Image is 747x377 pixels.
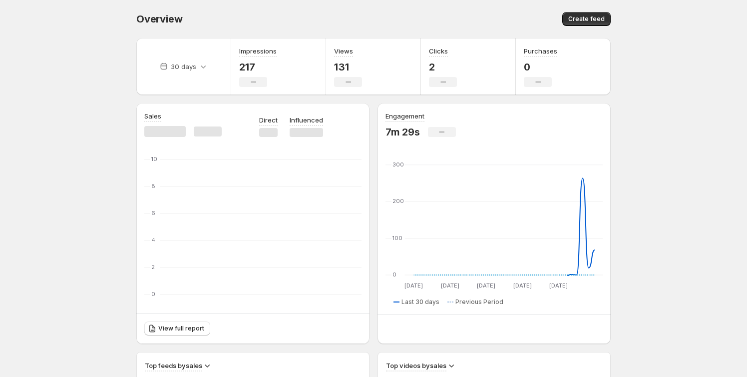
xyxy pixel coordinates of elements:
h3: Clicks [429,46,448,56]
text: 6 [151,209,155,216]
p: 131 [334,61,362,73]
span: Previous Period [455,298,503,306]
p: Direct [259,115,278,125]
a: View full report [144,321,210,335]
text: 0 [392,271,396,278]
h3: Purchases [524,46,557,56]
text: 200 [392,197,404,204]
text: 300 [392,161,404,168]
text: 100 [392,234,402,241]
h3: Sales [144,111,161,121]
h3: Impressions [239,46,277,56]
text: 4 [151,236,155,243]
span: Create feed [568,15,605,23]
text: 2 [151,263,155,270]
text: 10 [151,155,157,162]
button: Create feed [562,12,611,26]
h3: Top feeds by sales [145,360,202,370]
text: [DATE] [549,282,568,289]
p: 2 [429,61,457,73]
span: Overview [136,13,182,25]
span: View full report [158,324,204,332]
h3: Engagement [385,111,424,121]
h3: Views [334,46,353,56]
h3: Top videos by sales [386,360,446,370]
text: 8 [151,182,155,189]
p: Influenced [290,115,323,125]
p: 7m 29s [385,126,420,138]
text: 0 [151,290,155,297]
p: 0 [524,61,557,73]
p: 217 [239,61,277,73]
text: [DATE] [441,282,459,289]
text: [DATE] [404,282,423,289]
text: [DATE] [513,282,532,289]
text: [DATE] [477,282,495,289]
span: Last 30 days [401,298,439,306]
p: 30 days [171,61,196,71]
